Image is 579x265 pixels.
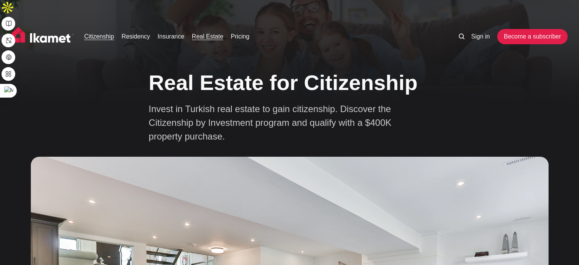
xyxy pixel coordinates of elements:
[158,32,184,41] a: Insurance
[11,27,74,46] img: Ikamet home
[84,32,114,41] a: Citizenship
[471,32,490,41] a: Sign in
[231,32,249,41] a: Pricing
[149,70,431,95] h1: Real Estate for Citizenship
[149,102,415,143] p: Invest in Turkish real estate to gain citizenship. Discover the Citizenship by Investment program...
[192,32,223,41] a: Real Estate
[497,29,567,44] a: Become a subscriber
[121,32,150,41] a: Residency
